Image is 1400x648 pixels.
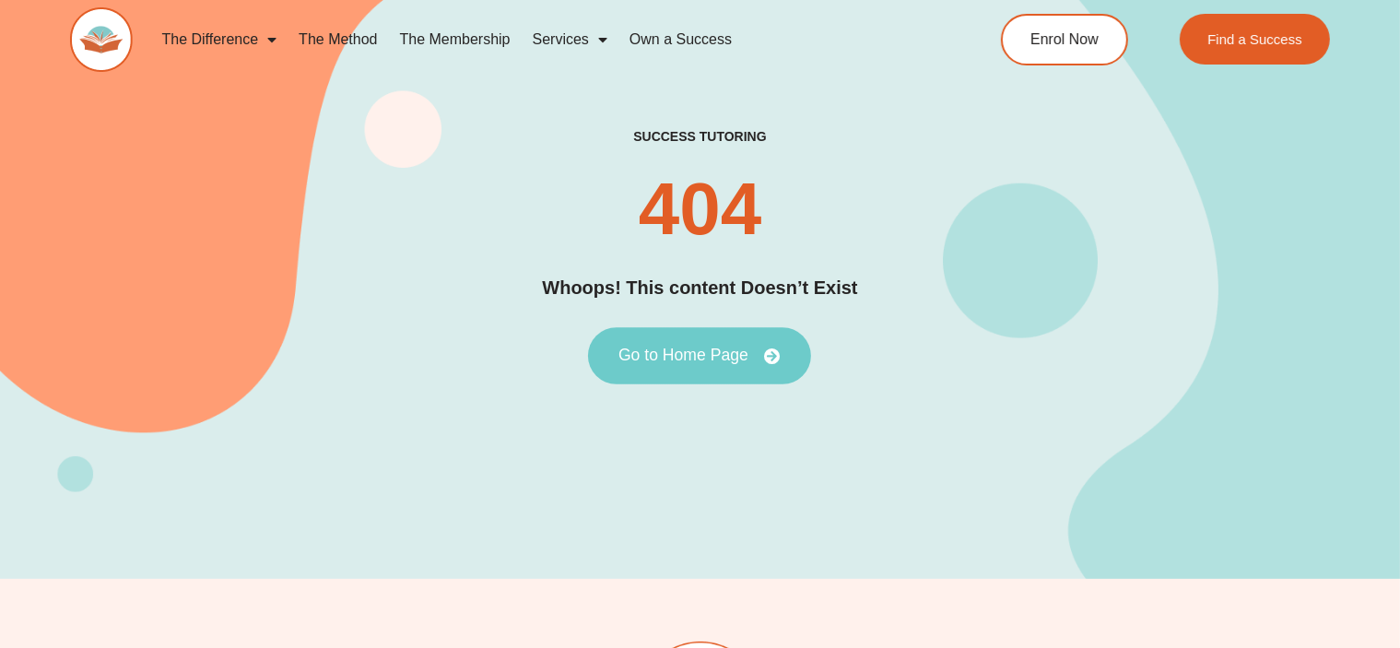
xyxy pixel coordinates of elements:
[588,327,811,384] a: Go to Home Page
[1308,560,1400,648] iframe: Chat Widget
[151,18,288,61] a: The Difference
[1030,32,1099,47] span: Enrol Now
[1001,14,1128,65] a: Enrol Now
[1208,32,1303,46] span: Find a Success
[151,18,930,61] nav: Menu
[633,128,766,145] h2: success tutoring
[389,18,522,61] a: The Membership
[618,18,743,61] a: Own a Success
[522,18,618,61] a: Services
[639,172,761,246] h2: 404
[618,348,748,364] span: Go to Home Page
[1181,14,1331,65] a: Find a Success
[542,274,857,302] h2: Whoops! This content Doesn’t Exist
[288,18,388,61] a: The Method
